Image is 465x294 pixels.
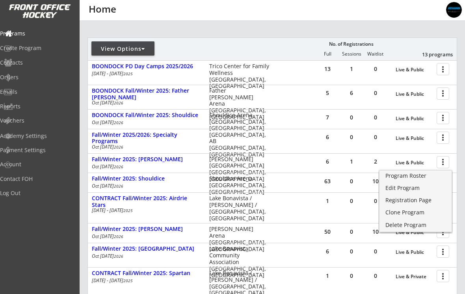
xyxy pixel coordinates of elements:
[385,197,446,203] div: Registration Page
[209,132,270,158] div: [GEOGRAPHIC_DATA], AB [GEOGRAPHIC_DATA], [GEOGRAPHIC_DATA]
[316,115,339,120] div: 7
[340,159,363,164] div: 1
[92,71,199,76] div: [DATE] - [DATE]
[385,222,446,228] div: Delete Program
[396,67,433,73] div: Live & Public
[364,134,387,140] div: 0
[114,100,123,106] em: 2026
[316,66,339,72] div: 13
[364,198,387,204] div: 0
[92,63,201,70] div: BOONDOCK PD Day Camps 2025/2026
[437,63,449,75] button: more_vert
[92,145,199,149] div: Oct [DATE]
[363,51,387,57] div: Waitlist
[396,249,433,255] div: Live & Public
[316,159,339,164] div: 6
[114,253,123,259] em: 2026
[92,120,199,125] div: Oct [DATE]
[92,156,201,163] div: Fall/Winter 2025: [PERSON_NAME]
[92,226,201,233] div: Fall/Winter 2025: [PERSON_NAME]
[396,136,433,141] div: Live & Public
[437,132,449,144] button: more_vert
[340,51,363,57] div: Sessions
[364,66,387,72] div: 0
[209,156,270,182] div: [PERSON_NAME][GEOGRAPHIC_DATA] [GEOGRAPHIC_DATA], [GEOGRAPHIC_DATA]
[379,171,452,182] a: Program Roster
[114,144,123,150] em: 2026
[92,270,201,277] div: CONTRACT Fall/Winter 2025: Spartan
[340,198,363,204] div: 0
[209,175,270,195] div: Shouldice Arena [GEOGRAPHIC_DATA], [GEOGRAPHIC_DATA]
[209,87,270,121] div: Father [PERSON_NAME] Arena [GEOGRAPHIC_DATA], [GEOGRAPHIC_DATA]
[396,91,433,97] div: Live & Public
[340,66,363,72] div: 1
[92,132,201,145] div: Fall/Winter 2025/2026: Specialty Programs
[316,229,339,234] div: 50
[364,159,387,164] div: 2
[385,185,446,191] div: Edit Program
[92,184,199,188] div: Oct [DATE]
[340,273,363,279] div: 0
[316,179,339,184] div: 63
[385,210,446,215] div: Clone Program
[340,229,363,234] div: 0
[92,100,199,105] div: Oct [DATE]
[92,164,199,169] div: Oct [DATE]
[364,179,387,184] div: 10
[92,87,201,101] div: BOONDOCK Fall/Winter 2025: Father [PERSON_NAME]
[364,249,387,254] div: 0
[316,198,339,204] div: 1
[123,278,133,283] em: 2025
[316,90,339,96] div: 5
[92,234,199,239] div: Oct [DATE]
[437,156,449,168] button: more_vert
[92,254,199,259] div: Oct [DATE]
[92,246,201,252] div: Fall/Winter 2025: [GEOGRAPHIC_DATA]
[123,208,133,213] em: 2025
[340,90,363,96] div: 6
[340,134,363,140] div: 0
[316,273,339,279] div: 1
[340,179,363,184] div: 0
[379,183,452,195] a: Edit Program
[327,41,376,47] div: No. of Registrations
[209,63,270,89] div: Trico Center for Family Wellness [GEOGRAPHIC_DATA], [GEOGRAPHIC_DATA]
[92,112,201,119] div: BOONDOCK Fall/Winter 2025: Shouldice
[340,249,363,254] div: 0
[437,270,449,282] button: more_vert
[209,195,270,221] div: Lake Bonavista / [PERSON_NAME] / [GEOGRAPHIC_DATA], [GEOGRAPHIC_DATA]
[316,51,339,57] div: Full
[340,115,363,120] div: 0
[92,208,199,213] div: [DATE] - [DATE]
[364,115,387,120] div: 0
[209,112,270,132] div: Shouldice Arena [GEOGRAPHIC_DATA], [GEOGRAPHIC_DATA]
[123,71,133,76] em: 2025
[114,234,123,239] em: 2026
[437,112,449,124] button: more_vert
[437,246,449,258] button: more_vert
[364,273,387,279] div: 0
[379,195,452,207] a: Registration Page
[114,120,123,125] em: 2026
[364,90,387,96] div: 0
[437,87,449,100] button: more_vert
[396,230,433,235] div: Live & Public
[316,249,339,254] div: 6
[92,175,201,182] div: Fall/Winter 2025: Shouldice
[364,229,387,234] div: 10
[114,183,123,189] em: 2026
[396,116,433,121] div: Live & Public
[316,134,339,140] div: 6
[396,160,433,166] div: Live & Public
[209,226,270,252] div: [PERSON_NAME] Arena [GEOGRAPHIC_DATA], [GEOGRAPHIC_DATA]
[92,195,201,208] div: CONTRACT Fall/Winter 2025: Airdrie Stars
[412,51,453,58] div: 13 programs
[91,45,154,53] div: View Options
[385,173,446,179] div: Program Roster
[114,164,123,169] em: 2026
[209,246,270,279] div: Lake Bonavista Community Association [GEOGRAPHIC_DATA], [GEOGRAPHIC_DATA]
[92,278,199,283] div: [DATE] - [DATE]
[396,274,433,279] div: Live & Private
